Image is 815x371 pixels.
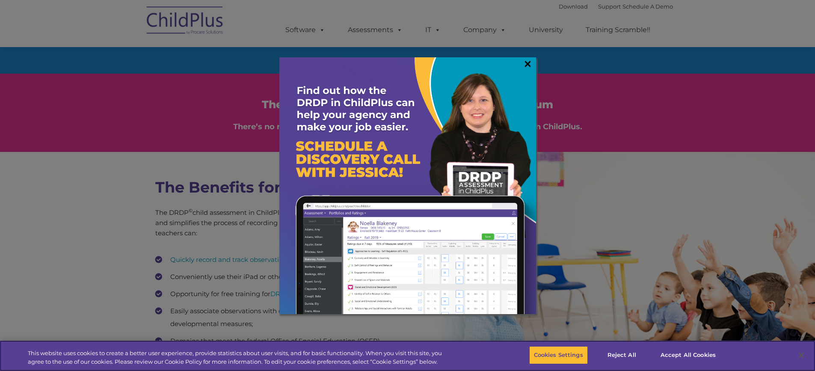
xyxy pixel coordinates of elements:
[529,346,588,364] button: Cookies Settings
[595,346,649,364] button: Reject All
[28,349,448,366] div: This website uses cookies to create a better user experience, provide statistics about user visit...
[656,346,720,364] button: Accept All Cookies
[523,59,533,68] a: ×
[792,346,811,365] button: Close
